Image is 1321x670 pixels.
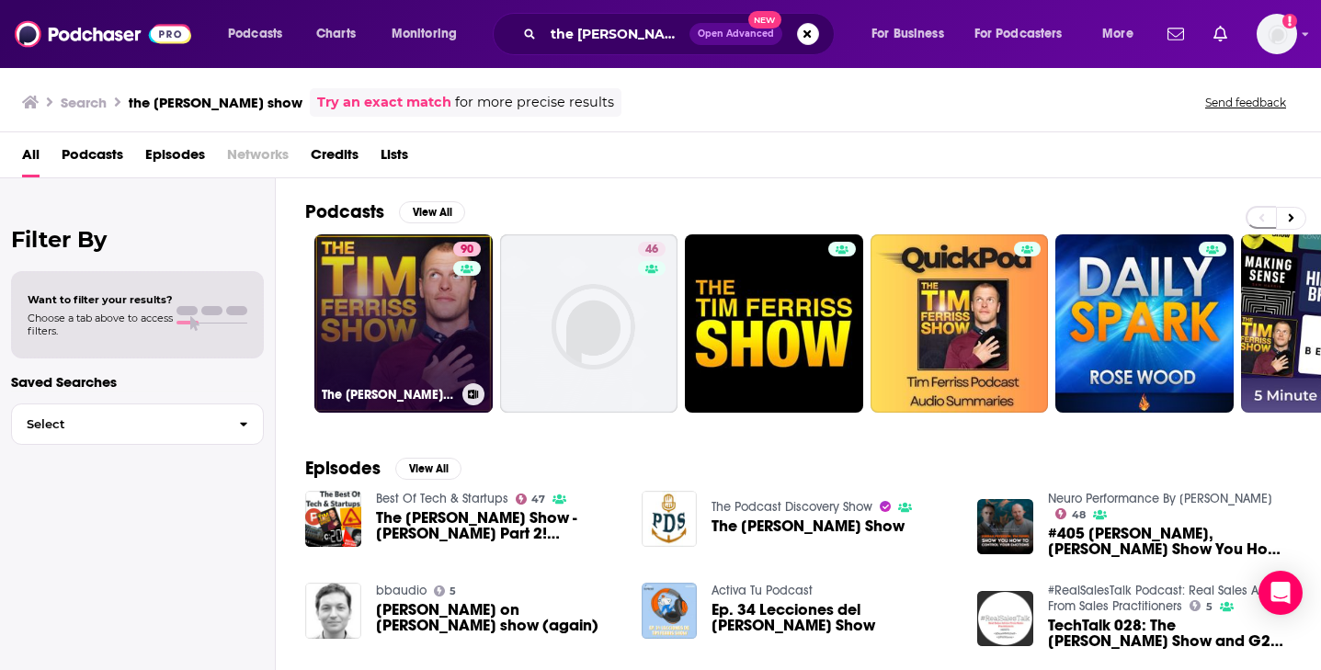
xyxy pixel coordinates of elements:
a: Episodes [145,140,205,177]
a: Lists [381,140,408,177]
span: Charts [316,21,356,47]
span: 46 [645,241,658,259]
button: View All [395,458,461,480]
img: The Tim Ferris Show - Arnold Schwarzenegger Part 2! Bodybuilding, Investing, And Online Battles [305,491,361,547]
button: open menu [215,19,306,49]
h3: the [PERSON_NAME] show [129,94,302,111]
span: Want to filter your results? [28,293,173,306]
h3: The [PERSON_NAME] Show [322,387,455,403]
span: The [PERSON_NAME] Show [712,518,905,534]
span: Logged in as dkcsports [1257,14,1297,54]
a: Neuro Performance By Andy Murphy [1048,491,1272,506]
a: 47 [516,494,546,505]
span: 5 [1206,603,1213,611]
span: Monitoring [392,21,457,47]
a: The Podcast Discovery Show [712,499,872,515]
span: New [748,11,781,28]
a: Activa Tu Podcast [712,583,813,598]
span: More [1102,21,1133,47]
h2: Episodes [305,457,381,480]
a: 90The [PERSON_NAME] Show [314,234,493,413]
span: The [PERSON_NAME] Show - [PERSON_NAME] Part 2! Bodybuilding, Investing, And Online Battles [376,510,620,541]
span: #405 [PERSON_NAME], [PERSON_NAME] Show You How To Control Your Emotions [1048,526,1292,557]
a: Show notifications dropdown [1160,18,1191,50]
a: Ep. 34 Lecciones del Tim Ferris Show [712,602,955,633]
span: Open Advanced [698,29,774,39]
span: for more precise results [455,92,614,113]
button: Show profile menu [1257,14,1297,54]
img: Matt Mullenweg on Tim Ferris show (again) [305,583,361,639]
img: The Tim Ferris Show [642,491,698,547]
img: #405 Jordan Peterson, Tim Ferris Show You How To Control Your Emotions [977,499,1033,555]
a: All [22,140,40,177]
a: 48 [1055,508,1086,519]
a: bbaudio [376,583,427,598]
a: 46 [638,242,666,256]
div: Open Intercom Messenger [1258,571,1303,615]
a: Try an exact match [317,92,451,113]
a: #RealSalesTalk Podcast: Real Sales Advice From Sales Practitioners [1048,583,1290,614]
div: Search podcasts, credits, & more... [510,13,852,55]
button: open menu [859,19,967,49]
a: Show notifications dropdown [1206,18,1235,50]
input: Search podcasts, credits, & more... [543,19,689,49]
svg: Add a profile image [1282,14,1297,28]
a: Charts [304,19,367,49]
a: 46 [500,234,678,413]
button: open menu [962,19,1089,49]
span: TechTalk 028: The [PERSON_NAME] Show and G2 Crowd [1048,618,1292,649]
span: 90 [461,241,473,259]
button: open menu [1089,19,1156,49]
span: Networks [227,140,289,177]
a: The Tim Ferris Show - Arnold Schwarzenegger Part 2! Bodybuilding, Investing, And Online Battles [376,510,620,541]
h3: Search [61,94,107,111]
a: The Tim Ferris Show [712,518,905,534]
span: For Business [871,21,944,47]
span: Podcasts [228,21,282,47]
button: Open AdvancedNew [689,23,782,45]
button: View All [399,201,465,223]
a: Best Of Tech & Startups [376,491,508,506]
a: Podcasts [62,140,123,177]
a: Matt Mullenweg on Tim Ferris show (again) [376,602,620,633]
img: TechTalk 028: The Tim Ferris Show and G2 Crowd [977,591,1033,647]
a: PodcastsView All [305,200,465,223]
p: Saved Searches [11,373,264,391]
span: 5 [450,587,456,596]
img: User Profile [1257,14,1297,54]
span: Select [12,418,224,430]
a: 5 [1190,600,1213,611]
a: 90 [453,242,481,256]
a: TechTalk 028: The Tim Ferris Show and G2 Crowd [1048,618,1292,649]
a: 5 [434,585,457,596]
span: Ep. 34 Lecciones del [PERSON_NAME] Show [712,602,955,633]
img: Ep. 34 Lecciones del Tim Ferris Show [642,583,698,639]
h2: Podcasts [305,200,384,223]
h2: Filter By [11,226,264,253]
button: Select [11,403,264,445]
a: Credits [311,140,359,177]
span: 48 [1072,511,1086,519]
span: 47 [531,495,545,504]
span: For Podcasters [974,21,1063,47]
a: EpisodesView All [305,457,461,480]
span: Choose a tab above to access filters. [28,312,173,337]
img: Podchaser - Follow, Share and Rate Podcasts [15,17,191,51]
button: open menu [379,19,481,49]
span: [PERSON_NAME] on [PERSON_NAME] show (again) [376,602,620,633]
a: #405 Jordan Peterson, Tim Ferris Show You How To Control Your Emotions [1048,526,1292,557]
button: Send feedback [1200,95,1292,110]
